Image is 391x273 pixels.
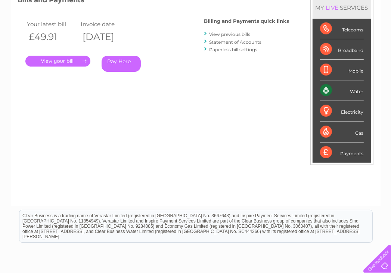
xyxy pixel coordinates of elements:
[25,56,90,67] a: .
[320,39,364,60] div: Broadband
[366,32,384,37] a: Log out
[25,19,79,29] td: Your latest bill
[320,60,364,80] div: Mobile
[25,29,79,45] th: £49.91
[320,19,364,39] div: Telecoms
[210,39,262,45] a: Statement of Accounts
[320,80,364,101] div: Water
[210,31,251,37] a: View previous bills
[320,122,364,142] div: Gas
[79,29,133,45] th: [DATE]
[320,142,364,163] div: Payments
[19,4,372,36] div: Clear Business is a trading name of Verastar Limited (registered in [GEOGRAPHIC_DATA] No. 3667643...
[299,32,322,37] a: Telecoms
[79,19,133,29] td: Invoice date
[278,32,295,37] a: Energy
[204,18,289,24] h4: Billing and Payments quick links
[250,4,302,13] a: 0333 014 3131
[260,32,274,37] a: Water
[14,19,52,42] img: logo.png
[210,47,258,52] a: Paperless bill settings
[325,4,340,11] div: LIVE
[320,101,364,122] div: Electricity
[102,56,141,72] a: Pay Here
[341,32,360,37] a: Contact
[326,32,337,37] a: Blog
